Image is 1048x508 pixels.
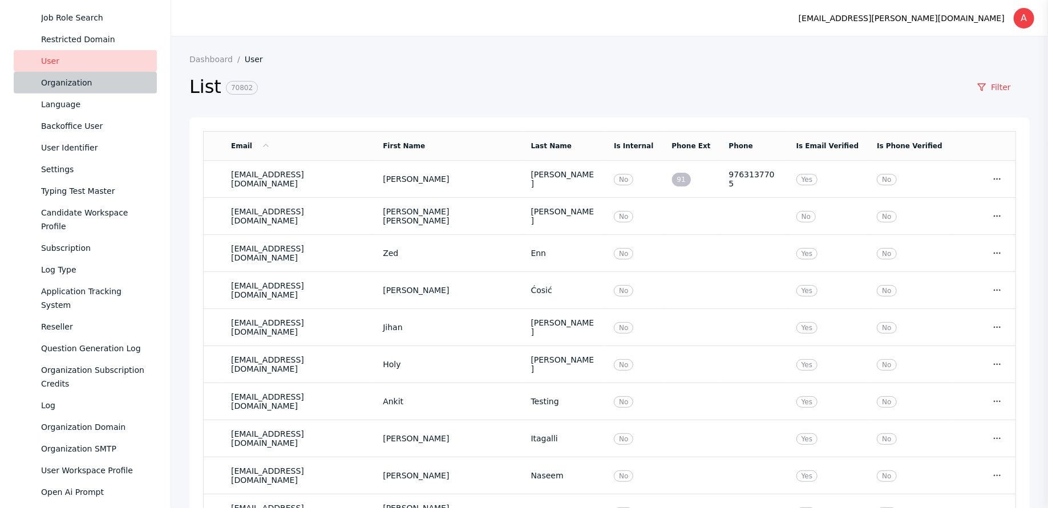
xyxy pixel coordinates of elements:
[41,485,148,499] div: Open Ai Prompt
[383,434,512,443] section: [PERSON_NAME]
[729,170,778,188] section: 9763137705
[614,248,633,259] span: No
[41,119,148,133] div: Backoffice User
[531,434,596,443] section: Itagalli
[614,470,633,482] span: No
[14,460,157,481] a: User Workspace Profile
[41,241,148,255] div: Subscription
[877,322,896,334] span: No
[41,399,148,412] div: Log
[14,395,157,416] a: Log
[877,470,896,482] span: No
[531,397,596,406] section: Testing
[614,433,633,445] span: No
[14,137,157,159] a: User Identifier
[672,142,711,150] a: Phone Ext
[14,281,157,316] a: Application Tracking System
[231,207,365,225] section: [EMAIL_ADDRESS][DOMAIN_NAME]
[877,142,942,150] a: Is Phone Verified
[796,248,818,259] span: Yes
[383,142,425,150] a: First Name
[41,97,148,111] div: Language
[189,55,245,64] a: Dashboard
[383,471,512,480] section: [PERSON_NAME]
[231,392,365,411] section: [EMAIL_ADDRESS][DOMAIN_NAME]
[877,211,896,222] span: No
[189,75,958,99] h2: List
[614,142,653,150] a: Is Internal
[41,263,148,277] div: Log Type
[877,396,896,408] span: No
[41,442,148,456] div: Organization SMTP
[383,174,512,184] section: [PERSON_NAME]
[226,81,258,95] span: 70802
[614,211,633,222] span: No
[614,174,633,185] span: No
[796,322,818,334] span: Yes
[14,115,157,137] a: Backoffice User
[14,7,157,29] a: Job Role Search
[614,322,633,334] span: No
[531,170,596,188] section: [PERSON_NAME]
[14,180,157,202] a: Typing Test Master
[796,285,818,296] span: Yes
[231,466,365,485] section: [EMAIL_ADDRESS][DOMAIN_NAME]
[1014,8,1034,29] div: A
[41,363,148,391] div: Organization Subscription Credits
[383,207,512,225] section: [PERSON_NAME] [PERSON_NAME]
[958,78,1030,97] a: Filter
[14,237,157,259] a: Subscription
[14,316,157,338] a: Reseller
[729,142,753,150] a: Phone
[41,141,148,155] div: User Identifier
[245,55,272,64] a: User
[14,481,157,503] a: Open Ai Prompt
[614,359,633,371] span: No
[531,207,596,225] section: [PERSON_NAME]
[231,429,365,448] section: [EMAIL_ADDRESS][DOMAIN_NAME]
[796,211,816,222] span: No
[231,318,365,336] section: [EMAIL_ADDRESS][DOMAIN_NAME]
[383,286,512,295] section: [PERSON_NAME]
[672,173,691,186] span: 91
[231,170,365,188] section: [EMAIL_ADDRESS][DOMAIN_NAME]
[41,162,148,176] div: Settings
[41,11,148,25] div: Job Role Search
[383,397,512,406] section: Ankit
[231,281,365,299] section: [EMAIL_ADDRESS][DOMAIN_NAME]
[14,72,157,94] a: Organization
[796,174,818,185] span: Yes
[14,202,157,237] a: Candidate Workspace Profile
[799,11,1005,25] div: [EMAIL_ADDRESS][PERSON_NAME][DOMAIN_NAME]
[41,464,148,477] div: User Workspace Profile
[531,355,596,373] section: [PERSON_NAME]
[531,318,596,336] section: [PERSON_NAME]
[14,416,157,438] a: Organization Domain
[531,286,596,295] section: Ćosić
[877,433,896,445] span: No
[14,50,157,72] a: User
[877,359,896,371] span: No
[41,76,148,90] div: Organization
[231,244,365,262] section: [EMAIL_ADDRESS][DOMAIN_NAME]
[41,184,148,198] div: Typing Test Master
[531,471,596,480] section: Naseem
[531,249,596,258] section: Enn
[41,420,148,434] div: Organization Domain
[614,396,633,408] span: No
[231,355,365,373] section: [EMAIL_ADDRESS][DOMAIN_NAME]
[614,285,633,296] span: No
[41,342,148,355] div: Question Generation Log
[796,470,818,482] span: Yes
[14,259,157,281] a: Log Type
[41,54,148,68] div: User
[383,249,512,258] section: Zed
[14,159,157,180] a: Settings
[41,32,148,46] div: Restricted Domain
[41,285,148,312] div: Application Tracking System
[877,285,896,296] span: No
[796,433,818,445] span: Yes
[14,94,157,115] a: Language
[14,438,157,460] a: Organization SMTP
[383,323,512,332] section: Jihan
